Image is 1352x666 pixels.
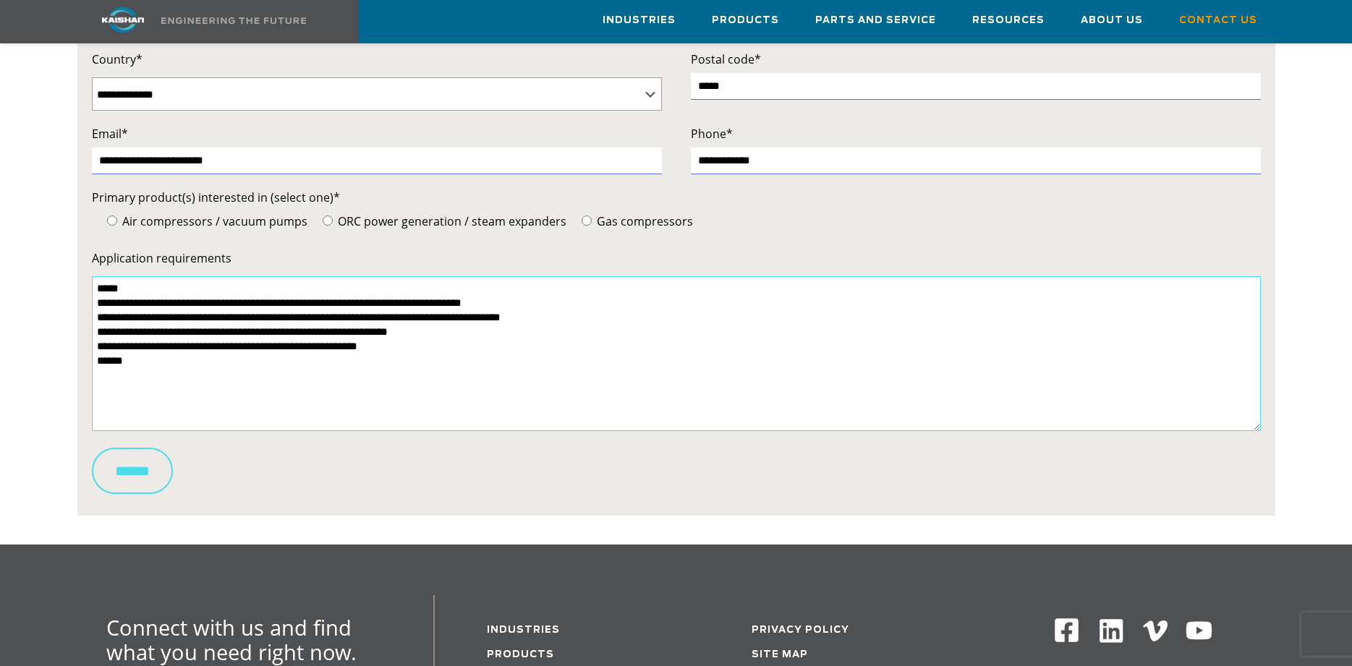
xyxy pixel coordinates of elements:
[92,49,662,69] label: Country*
[335,213,566,229] span: ORC power generation / steam expanders
[69,7,177,33] img: kaishan logo
[691,124,1261,144] label: Phone*
[1097,617,1126,645] img: Linkedin
[603,1,676,40] a: Industries
[107,215,117,226] input: Air compressors / vacuum pumps
[161,17,306,24] img: Engineering the future
[972,1,1045,40] a: Resources
[1185,617,1213,645] img: Youtube
[712,12,779,29] span: Products
[1143,620,1168,641] img: Vimeo
[603,12,676,29] span: Industries
[1179,1,1257,40] a: Contact Us
[119,213,307,229] span: Air compressors / vacuum pumps
[1081,12,1143,29] span: About Us
[487,626,560,635] a: Industries
[752,626,849,635] a: Privacy Policy
[92,248,1261,268] label: Application requirements
[752,650,808,659] a: Site Map
[815,12,936,29] span: Parts and Service
[815,1,936,40] a: Parts and Service
[487,650,554,659] a: Products
[92,124,662,144] label: Email*
[691,49,1261,69] label: Postal code*
[594,213,693,229] span: Gas compressors
[1179,12,1257,29] span: Contact Us
[1053,617,1080,644] img: Facebook
[1081,1,1143,40] a: About Us
[106,613,357,666] span: Connect with us and find what you need right now.
[323,215,333,226] input: ORC power generation / steam expanders
[972,12,1045,29] span: Resources
[582,215,592,226] input: Gas compressors
[712,1,779,40] a: Products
